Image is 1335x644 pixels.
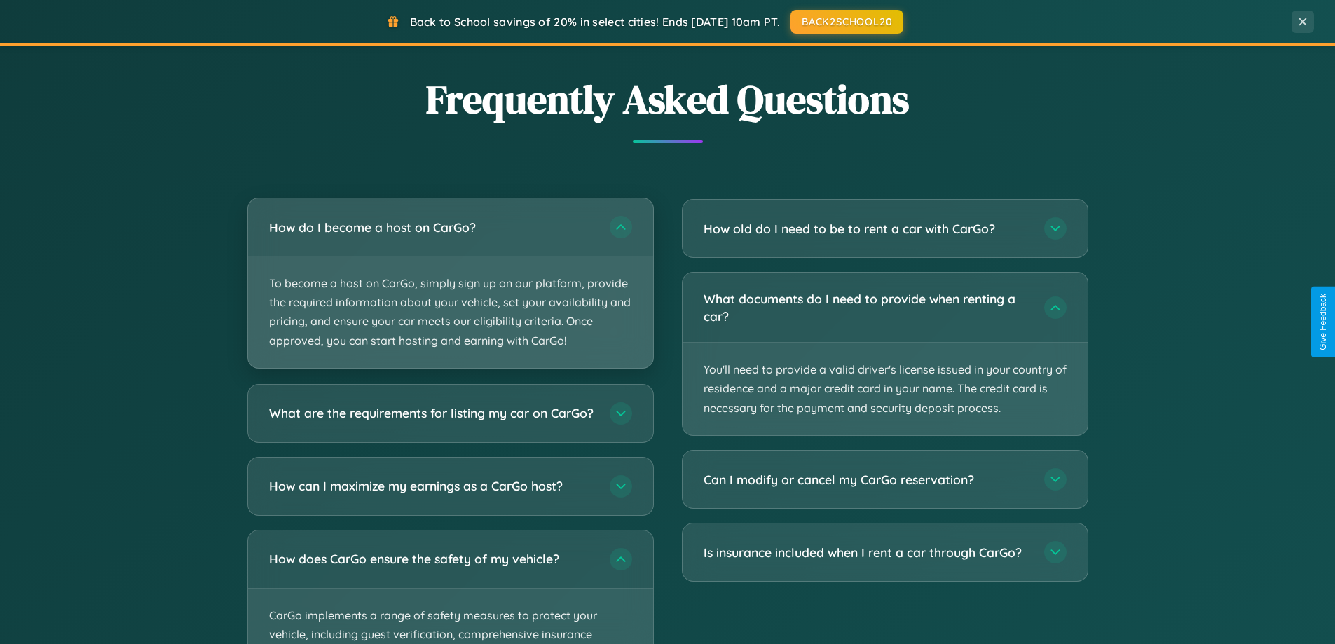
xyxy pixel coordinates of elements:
div: Give Feedback [1318,294,1328,350]
h3: What are the requirements for listing my car on CarGo? [269,404,596,422]
span: Back to School savings of 20% in select cities! Ends [DATE] 10am PT. [410,15,780,29]
h3: Can I modify or cancel my CarGo reservation? [704,471,1030,488]
h3: How does CarGo ensure the safety of my vehicle? [269,550,596,568]
h3: How old do I need to be to rent a car with CarGo? [704,220,1030,238]
h2: Frequently Asked Questions [247,72,1088,126]
button: BACK2SCHOOL20 [790,10,903,34]
h3: Is insurance included when I rent a car through CarGo? [704,544,1030,561]
h3: How do I become a host on CarGo? [269,219,596,236]
h3: How can I maximize my earnings as a CarGo host? [269,477,596,495]
h3: What documents do I need to provide when renting a car? [704,290,1030,324]
p: You'll need to provide a valid driver's license issued in your country of residence and a major c... [683,343,1088,435]
p: To become a host on CarGo, simply sign up on our platform, provide the required information about... [248,256,653,368]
